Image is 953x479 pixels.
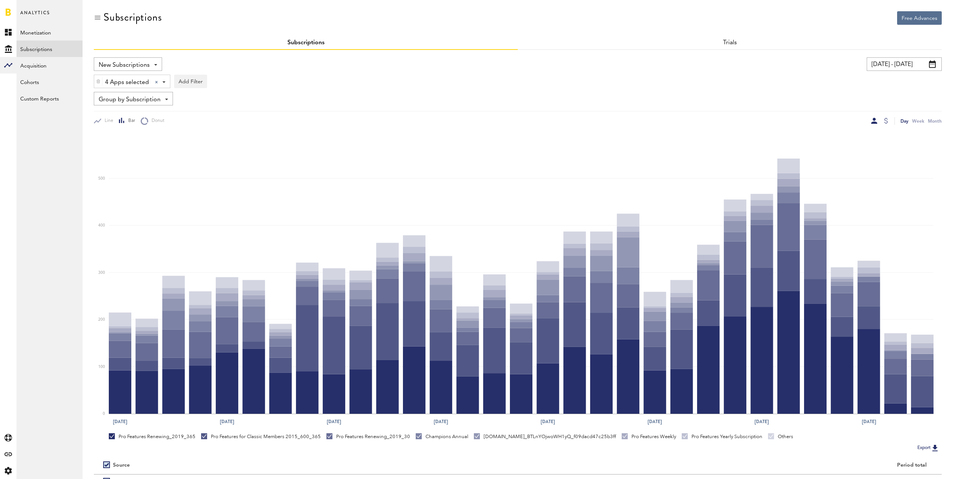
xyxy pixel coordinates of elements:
span: Support [16,5,43,12]
text: [DATE] [648,418,662,425]
div: Period total [527,462,927,468]
text: 300 [98,271,105,275]
div: Delete [94,75,102,88]
div: Others [768,433,793,440]
button: Free Advances [897,11,942,25]
text: [DATE] [755,418,769,425]
div: [DOMAIN_NAME]_BTLnYOjwoWH1yQ_f09dacd47c25b3ff [474,433,616,440]
text: [DATE] [862,418,876,425]
a: Custom Reports [17,90,83,107]
text: [DATE] [434,418,448,425]
div: Pro Features Renewing_2019_30 [326,433,410,440]
span: Donut [148,118,164,124]
a: Monetization [17,24,83,41]
a: Trials [723,40,737,46]
div: Clear [155,81,158,84]
img: trash_awesome_blue.svg [96,79,101,84]
div: Source [113,462,130,468]
div: Champions Annual [416,433,468,440]
text: [DATE] [541,418,555,425]
div: Subscriptions [104,11,162,23]
div: Pro Features for Classic Members 2015_600_365 [201,433,321,440]
div: Pro Features Yearly Subscription [682,433,762,440]
span: Bar [125,118,135,124]
div: Month [928,117,942,125]
a: Subscriptions [17,41,83,57]
button: Add Filter [174,75,207,88]
text: [DATE] [327,418,341,425]
text: 0 [103,412,105,416]
text: 500 [98,177,105,180]
a: Subscriptions [287,40,325,46]
div: Week [912,117,924,125]
a: Cohorts [17,74,83,90]
text: [DATE] [220,418,234,425]
text: 200 [98,318,105,322]
div: Day [900,117,908,125]
div: Pro Features Weekly [622,433,676,440]
img: Export [930,443,939,452]
span: 4 Apps selected [105,76,149,89]
span: Line [101,118,113,124]
span: Group by Subscription [99,93,161,106]
text: [DATE] [113,418,127,425]
button: Export [915,443,942,453]
a: Acquisition [17,57,83,74]
div: Pro Features Renewing_2019_365 [109,433,195,440]
span: Analytics [20,8,50,24]
text: 400 [98,224,105,227]
span: New Subscriptions [99,59,150,72]
text: 100 [98,365,105,369]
